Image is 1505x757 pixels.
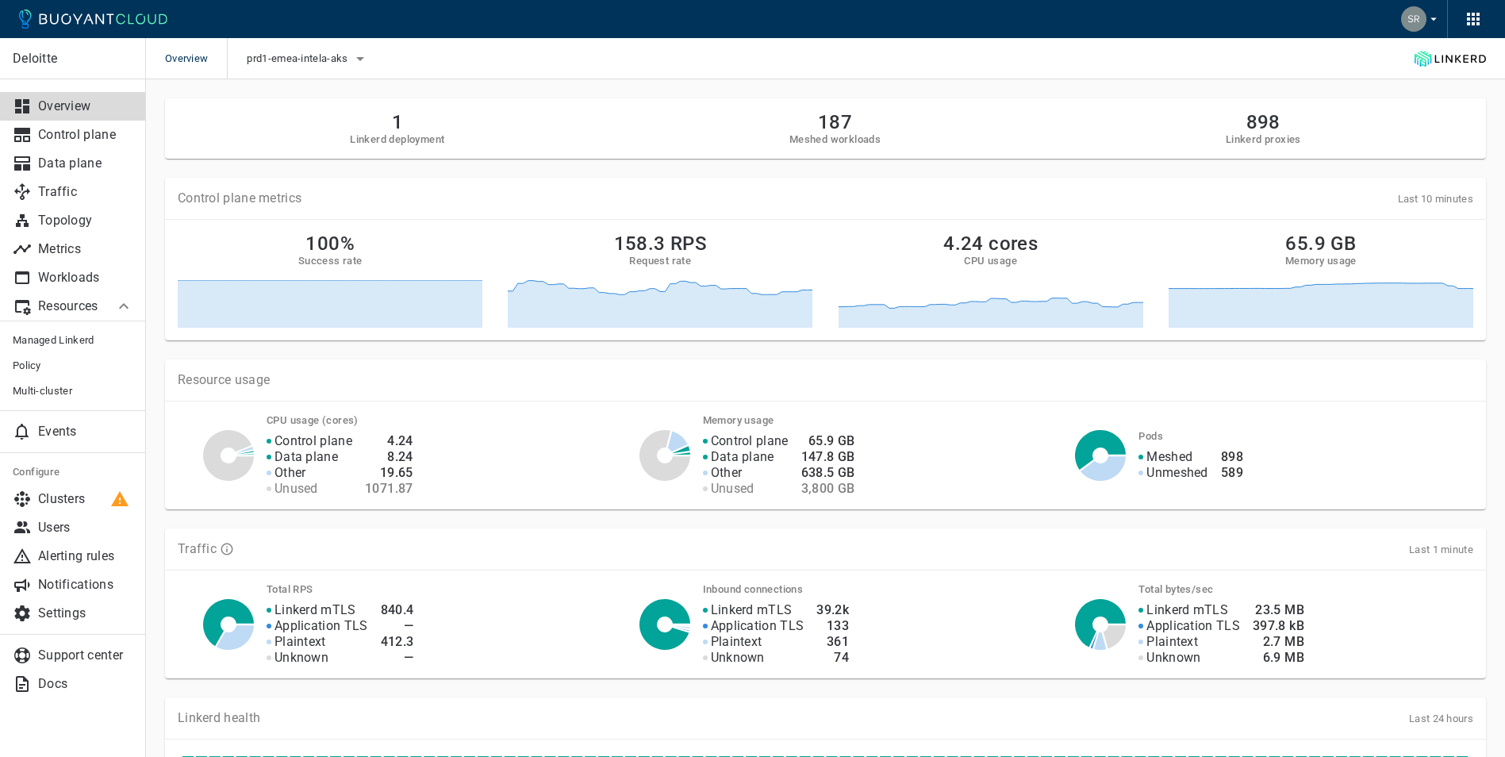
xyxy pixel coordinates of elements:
[38,127,133,143] p: Control plane
[275,602,356,618] p: Linkerd mTLS
[275,449,338,465] p: Data plane
[381,650,414,666] h4: —
[964,255,1017,267] h5: CPU usage
[1146,465,1207,481] p: Unmeshed
[1169,232,1473,328] a: 65.9 GBMemory usage
[1401,6,1426,32] img: Sridhar
[1285,255,1357,267] h5: Memory usage
[801,433,855,449] h4: 65.9 GB
[220,542,234,556] svg: TLS data is compiled from traffic seen by Linkerd proxies. RPS and TCP bytes reflect both inbound...
[247,47,370,71] button: prd1-emea-intela-aks
[365,433,413,449] h4: 4.24
[38,270,133,286] p: Workloads
[178,190,301,206] p: Control plane metrics
[178,710,260,726] p: Linkerd health
[789,111,881,133] h2: 187
[275,433,352,449] p: Control plane
[165,38,227,79] span: Overview
[711,650,765,666] p: Unknown
[629,255,691,267] h5: Request rate
[789,133,881,146] h5: Meshed workloads
[275,650,328,666] p: Unknown
[801,465,855,481] h4: 638.5 GB
[711,618,804,634] p: Application TLS
[816,634,849,650] h4: 361
[365,465,413,481] h4: 19.65
[1146,449,1192,465] p: Meshed
[1221,449,1243,465] h4: 898
[1398,193,1474,205] span: Last 10 minutes
[275,481,318,497] p: Unused
[38,676,133,692] p: Docs
[38,298,102,314] p: Resources
[816,618,849,634] h4: 133
[38,605,133,621] p: Settings
[816,650,849,666] h4: 74
[1253,618,1304,634] h4: 397.8 kB
[38,647,133,663] p: Support center
[711,449,774,465] p: Data plane
[1146,634,1198,650] p: Plaintext
[1409,544,1473,555] span: Last 1 minute
[1409,713,1473,724] span: Last 24 hours
[365,481,413,497] h4: 1071.87
[816,602,849,618] h4: 39.2k
[711,602,793,618] p: Linkerd mTLS
[711,465,743,481] p: Other
[381,634,414,650] h4: 412.3
[178,541,217,557] p: Traffic
[13,334,133,347] span: Managed Linkerd
[1226,133,1301,146] h5: Linkerd proxies
[711,481,754,497] p: Unused
[38,577,133,593] p: Notifications
[508,232,812,328] a: 158.3 RPSRequest rate
[1285,232,1356,255] h2: 65.9 GB
[1226,111,1301,133] h2: 898
[1253,650,1304,666] h4: 6.9 MB
[365,449,413,465] h4: 8.24
[350,133,444,146] h5: Linkerd deployment
[1146,650,1200,666] p: Unknown
[943,232,1038,255] h2: 4.24 cores
[275,618,368,634] p: Application TLS
[1253,602,1304,618] h4: 23.5 MB
[247,52,351,65] span: prd1-emea-intela-aks
[275,465,306,481] p: Other
[38,156,133,171] p: Data plane
[801,449,855,465] h4: 147.8 GB
[381,618,414,634] h4: —
[801,481,855,497] h4: 3,800 GB
[178,372,1473,388] p: Resource usage
[38,520,133,536] p: Users
[13,359,133,372] span: Policy
[381,602,414,618] h4: 840.4
[1146,618,1240,634] p: Application TLS
[1146,602,1228,618] p: Linkerd mTLS
[711,433,789,449] p: Control plane
[178,232,482,328] a: 100%Success rate
[839,232,1143,328] a: 4.24 coresCPU usage
[350,111,444,133] h2: 1
[38,548,133,564] p: Alerting rules
[38,424,133,440] p: Events
[614,232,708,255] h2: 158.3 RPS
[275,634,326,650] p: Plaintext
[305,232,355,255] h2: 100%
[711,634,762,650] p: Plaintext
[1221,465,1243,481] h4: 589
[1253,634,1304,650] h4: 2.7 MB
[38,184,133,200] p: Traffic
[38,241,133,257] p: Metrics
[13,385,133,398] span: Multi-cluster
[13,466,133,478] h5: Configure
[13,51,132,67] p: Deloitte
[38,213,133,229] p: Topology
[298,255,363,267] h5: Success rate
[38,98,133,114] p: Overview
[38,491,133,507] p: Clusters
